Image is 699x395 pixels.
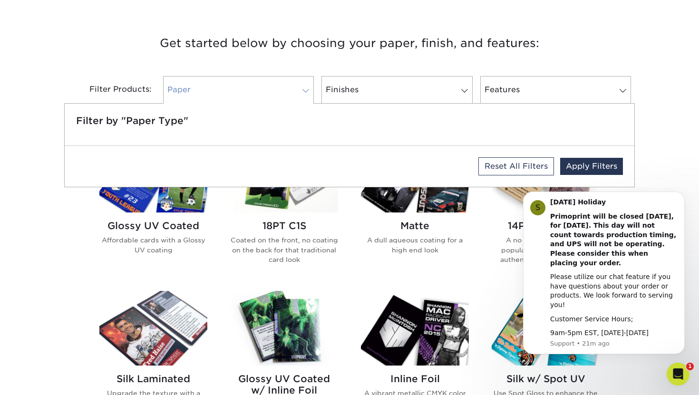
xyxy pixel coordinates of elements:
[230,220,338,231] h2: 18PT C1S
[99,235,207,255] p: Affordable cards with a Glossy UV coating
[76,115,623,126] h5: Filter by "Paper Type"
[492,373,600,385] h2: Silk w/ Spot UV
[64,76,159,104] div: Filter Products:
[361,138,469,279] a: Matte Trading Cards Matte A dull aqueous coating for a high end look
[99,138,207,279] a: Glossy UV Coated Trading Cards Glossy UV Coated Affordable cards with a Glossy UV coating
[99,373,207,385] h2: Silk Laminated
[99,220,207,231] h2: Glossy UV Coated
[230,291,338,366] img: Glossy UV Coated w/ Inline Foil Trading Cards
[99,291,207,366] img: Silk Laminated Trading Cards
[321,76,472,104] a: Finishes
[509,187,699,369] iframe: Intercom notifications message
[492,291,600,366] img: Silk w/ Spot UV Trading Cards
[686,363,694,370] span: 1
[361,373,469,385] h2: Inline Foil
[361,220,469,231] h2: Matte
[71,22,628,65] h3: Get started below by choosing your paper, finish, and features:
[2,366,81,392] iframe: Google Customer Reviews
[163,76,314,104] a: Paper
[560,158,623,175] a: Apply Filters
[492,138,600,279] a: 14PT Uncoated Trading Cards 14PT Uncoated A no frills option on our popular 14PT stock. Offers au...
[480,76,631,104] a: Features
[492,235,600,264] p: A no frills option on our popular 14PT stock. Offers authentic sports card look.
[230,235,338,264] p: Coated on the front, no coating on the back for that traditional card look
[492,220,600,231] h2: 14PT Uncoated
[667,363,689,385] iframe: Intercom live chat
[478,157,554,175] a: Reset All Filters
[361,291,469,366] img: Inline Foil Trading Cards
[361,235,469,255] p: A dull aqueous coating for a high end look
[230,138,338,279] a: 18PT C1S Trading Cards 18PT C1S Coated on the front, no coating on the back for that traditional ...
